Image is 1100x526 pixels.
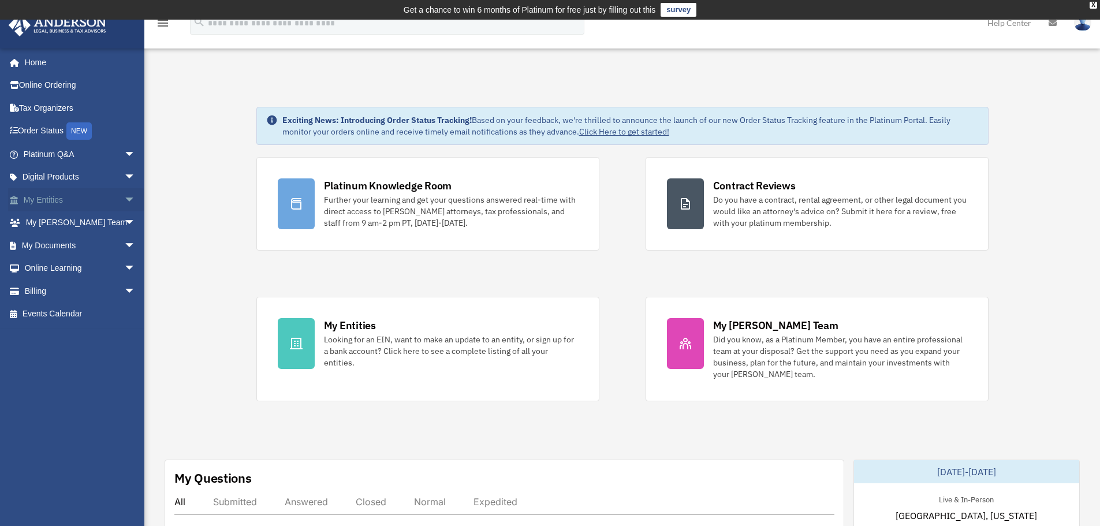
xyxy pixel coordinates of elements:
a: Billingarrow_drop_down [8,279,153,303]
a: My [PERSON_NAME] Teamarrow_drop_down [8,211,153,234]
a: Digital Productsarrow_drop_down [8,166,153,189]
i: menu [156,16,170,30]
a: menu [156,20,170,30]
div: Closed [356,496,386,508]
a: Click Here to get started! [579,126,669,137]
span: arrow_drop_down [124,143,147,166]
div: NEW [66,122,92,140]
a: Events Calendar [8,303,153,326]
div: Get a chance to win 6 months of Platinum for free just by filling out this [404,3,656,17]
a: Home [8,51,147,74]
span: arrow_drop_down [124,188,147,212]
div: [DATE]-[DATE] [854,460,1079,483]
i: search [193,16,206,28]
span: arrow_drop_down [124,166,147,189]
img: User Pic [1074,14,1091,31]
a: My [PERSON_NAME] Team Did you know, as a Platinum Member, you have an entire professional team at... [646,297,989,401]
a: Platinum Q&Aarrow_drop_down [8,143,153,166]
span: arrow_drop_down [124,211,147,235]
div: Expedited [473,496,517,508]
a: Order StatusNEW [8,120,153,143]
div: Answered [285,496,328,508]
a: survey [661,3,696,17]
div: Looking for an EIN, want to make an update to an entity, or sign up for a bank account? Click her... [324,334,578,368]
span: [GEOGRAPHIC_DATA], [US_STATE] [896,509,1037,523]
a: Online Learningarrow_drop_down [8,257,153,280]
div: My Questions [174,469,252,487]
div: Contract Reviews [713,178,796,193]
div: Platinum Knowledge Room [324,178,452,193]
div: Do you have a contract, rental agreement, or other legal document you would like an attorney's ad... [713,194,967,229]
div: Did you know, as a Platinum Member, you have an entire professional team at your disposal? Get th... [713,334,967,380]
span: arrow_drop_down [124,257,147,281]
span: arrow_drop_down [124,234,147,258]
div: Based on your feedback, we're thrilled to announce the launch of our new Order Status Tracking fe... [282,114,979,137]
div: Normal [414,496,446,508]
img: Anderson Advisors Platinum Portal [5,14,110,36]
a: My Entities Looking for an EIN, want to make an update to an entity, or sign up for a bank accoun... [256,297,599,401]
div: Submitted [213,496,257,508]
div: Live & In-Person [930,493,1003,505]
div: Further your learning and get your questions answered real-time with direct access to [PERSON_NAM... [324,194,578,229]
div: All [174,496,185,508]
a: My Documentsarrow_drop_down [8,234,153,257]
a: Tax Organizers [8,96,153,120]
div: My [PERSON_NAME] Team [713,318,838,333]
span: arrow_drop_down [124,279,147,303]
a: My Entitiesarrow_drop_down [8,188,153,211]
strong: Exciting News: Introducing Order Status Tracking! [282,115,472,125]
a: Contract Reviews Do you have a contract, rental agreement, or other legal document you would like... [646,157,989,251]
a: Platinum Knowledge Room Further your learning and get your questions answered real-time with dire... [256,157,599,251]
a: Online Ordering [8,74,153,97]
div: close [1090,2,1097,9]
div: My Entities [324,318,376,333]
